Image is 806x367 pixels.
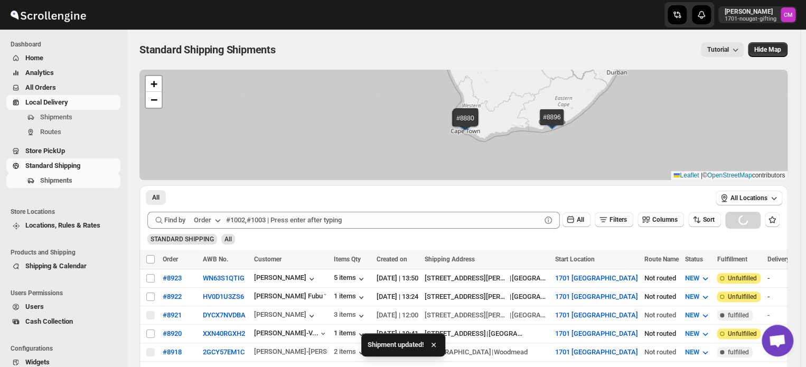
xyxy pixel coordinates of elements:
div: 5 items [334,274,367,284]
div: Not routed [644,347,678,357]
div: [STREET_ADDRESS][PERSON_NAME] [425,273,509,284]
span: NEW [685,348,699,356]
span: − [151,93,157,106]
span: Dashboard [11,40,121,49]
button: #8918 [163,348,182,356]
div: Woodmead [494,347,528,357]
span: Hide Map [754,45,781,54]
div: - [767,291,803,302]
button: Home [6,51,120,65]
span: fulfilled [727,348,748,356]
div: [GEOGRAPHIC_DATA] [489,328,526,339]
span: Fulfillment [717,256,747,263]
button: [PERSON_NAME]-[PERSON_NAME] [254,347,327,358]
button: User menu [718,6,796,23]
span: NEW [685,311,699,319]
span: Unfulfilled [727,274,756,283]
div: - [767,273,803,284]
span: NEW [685,330,699,337]
div: [DATE] | 13:50 [377,273,418,284]
button: Routes [6,125,120,139]
span: fulfilled [727,311,748,319]
div: [GEOGRAPHIC_DATA] [512,273,549,284]
div: | [425,273,548,284]
button: 1701 [GEOGRAPHIC_DATA] [555,330,638,337]
span: Shipment updated! [368,340,424,350]
button: WN63S1QTIG [203,274,245,282]
div: #8920 [163,330,182,337]
span: Unfulfilled [727,330,756,338]
button: Analytics [6,65,120,80]
span: Standard Shipping [25,162,80,170]
div: [DATE] | 12:00 [377,310,418,321]
span: Status [685,256,702,263]
span: Cleo Moyo [781,7,795,22]
span: Order [163,256,178,263]
span: | [701,172,702,179]
button: Map action label [748,42,788,57]
img: Marker [458,118,474,130]
span: Shipments [40,113,72,121]
div: [GEOGRAPHIC_DATA] [425,347,491,357]
span: Sort [703,216,715,223]
span: All Orders [25,83,56,91]
button: #8921 [163,311,182,319]
span: All [152,193,160,202]
span: Store Locations [11,208,121,216]
div: Not routed [644,310,678,321]
button: NEW [678,270,717,287]
button: All [146,190,166,205]
div: [STREET_ADDRESS][PERSON_NAME] [425,310,509,321]
div: [GEOGRAPHIC_DATA] [512,291,549,302]
span: Shipping Address [425,256,475,263]
div: | [425,328,548,339]
span: Locations, Rules & Rates [25,221,100,229]
span: + [151,77,157,90]
button: 1 items [334,292,367,303]
button: [PERSON_NAME] Fubu [254,292,327,303]
button: 2 items [334,347,367,358]
button: 1 items [334,329,367,340]
a: OpenStreetMap [707,172,752,179]
button: Shipments [6,110,120,125]
span: All [577,216,584,223]
span: Users Permissions [11,289,121,297]
span: Analytics [25,69,54,77]
span: Shipping & Calendar [25,262,87,270]
button: Shipments [6,173,120,188]
button: All [562,212,591,227]
img: ScrollEngine [8,2,88,28]
div: [DATE] | 13:24 [377,291,418,302]
span: Route Name [644,256,678,263]
button: Sort [688,212,721,227]
div: | [425,310,548,321]
div: [PERSON_NAME] [254,310,317,321]
img: Marker [456,119,472,130]
button: #8923 [163,274,182,282]
p: [PERSON_NAME] [725,7,776,16]
button: [PERSON_NAME] [254,274,317,284]
span: Cash Collection [25,317,73,325]
div: | [425,291,548,302]
button: Shipping & Calendar [6,259,120,274]
input: #1002,#1003 | Press enter after typing [226,212,541,229]
img: Marker [544,118,560,129]
button: XXN40RGXH2 [203,330,245,337]
div: Not routed [644,291,678,302]
button: NEW [678,288,717,305]
p: 1701-nougat-gifting [725,16,776,22]
button: DYCX7NVDBA [203,311,246,319]
a: Leaflet [673,172,699,179]
div: Not routed [644,273,678,284]
img: Marker [457,117,473,129]
span: NEW [685,274,699,282]
button: Users [6,299,120,314]
div: [STREET_ADDRESS] [425,328,486,339]
span: Configurations [11,344,121,353]
span: Users [25,303,44,310]
div: [GEOGRAPHIC_DATA] [512,310,549,321]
